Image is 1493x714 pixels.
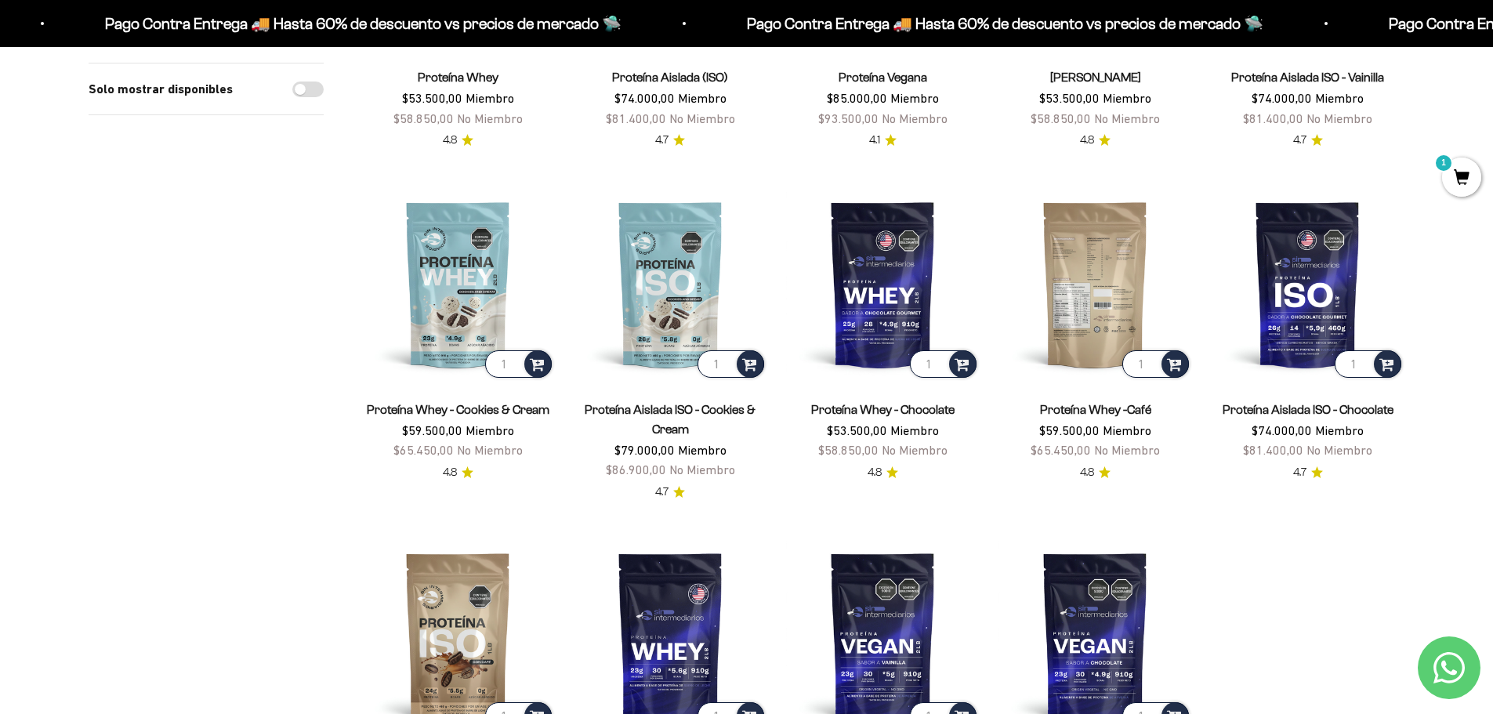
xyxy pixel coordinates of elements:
span: 4.8 [443,132,457,149]
span: $65.450,00 [1031,443,1091,457]
a: 4.84.8 de 5.0 estrellas [868,464,898,481]
span: 4.7 [655,484,669,501]
a: 4.74.7 de 5.0 estrellas [655,484,685,501]
a: 4.84.8 de 5.0 estrellas [1080,132,1111,149]
span: No Miembro [669,111,735,125]
span: $59.500,00 [402,423,462,437]
a: 4.74.7 de 5.0 estrellas [655,132,685,149]
span: $93.500,00 [818,111,879,125]
p: Pago Contra Entrega 🚚 Hasta 60% de descuento vs precios de mercado 🛸 [103,11,620,36]
span: $58.850,00 [1031,111,1091,125]
span: $65.450,00 [393,443,454,457]
p: Pago Contra Entrega 🚚 Hasta 60% de descuento vs precios de mercado 🛸 [745,11,1262,36]
span: 4.7 [655,132,669,149]
span: No Miembro [882,443,948,457]
span: Miembro [1103,423,1151,437]
a: 4.14.1 de 5.0 estrellas [869,132,897,149]
a: Proteína Aislada ISO - Cookies & Cream [585,403,756,436]
mark: 1 [1434,154,1453,172]
span: 4.8 [1080,464,1094,481]
span: $53.500,00 [1039,91,1100,105]
span: $59.500,00 [1039,423,1100,437]
span: 4.8 [868,464,882,481]
span: $79.000,00 [614,443,675,457]
span: Miembro [1103,91,1151,105]
span: $81.400,00 [1243,111,1303,125]
span: $74.000,00 [1252,91,1312,105]
span: $85.000,00 [827,91,887,105]
span: No Miembro [1094,443,1160,457]
span: 4.1 [869,132,880,149]
a: 4.74.7 de 5.0 estrellas [1293,132,1323,149]
span: 4.7 [1293,132,1306,149]
a: 4.84.8 de 5.0 estrellas [443,132,473,149]
a: 1 [1442,170,1481,187]
a: Proteína Whey [418,71,498,84]
span: Miembro [466,423,514,437]
label: Solo mostrar disponibles [89,79,233,100]
span: $74.000,00 [614,91,675,105]
span: No Miembro [669,462,735,477]
a: Proteína Vegana [839,71,927,84]
span: $58.850,00 [393,111,454,125]
a: Proteína Whey - Chocolate [811,403,955,416]
span: Miembro [466,91,514,105]
span: No Miembro [1306,443,1372,457]
a: Proteína Whey -Café [1040,403,1151,416]
a: 4.74.7 de 5.0 estrellas [1293,464,1323,481]
span: No Miembro [457,111,523,125]
span: $53.500,00 [827,423,887,437]
span: No Miembro [1306,111,1372,125]
span: 4.8 [1080,132,1094,149]
span: Miembro [890,91,939,105]
span: $74.000,00 [1252,423,1312,437]
img: Proteína Whey -Café [998,187,1192,381]
span: $81.400,00 [1243,443,1303,457]
span: Miembro [678,443,727,457]
span: 4.7 [1293,464,1306,481]
span: $86.900,00 [606,462,666,477]
span: $58.850,00 [818,443,879,457]
a: Proteína Aislada ISO - Vainilla [1231,71,1384,84]
a: 4.84.8 de 5.0 estrellas [443,464,473,481]
a: Proteína Aislada ISO - Chocolate [1223,403,1393,416]
span: No Miembro [457,443,523,457]
span: Miembro [1315,91,1364,105]
a: 4.84.8 de 5.0 estrellas [1080,464,1111,481]
a: Proteína Aislada (ISO) [612,71,728,84]
span: Miembro [1315,423,1364,437]
span: Miembro [890,423,939,437]
span: Miembro [678,91,727,105]
a: Proteína Whey - Cookies & Cream [367,403,549,416]
span: No Miembro [882,111,948,125]
a: [PERSON_NAME] [1050,71,1141,84]
span: $81.400,00 [606,111,666,125]
span: 4.8 [443,464,457,481]
span: $53.500,00 [402,91,462,105]
span: No Miembro [1094,111,1160,125]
